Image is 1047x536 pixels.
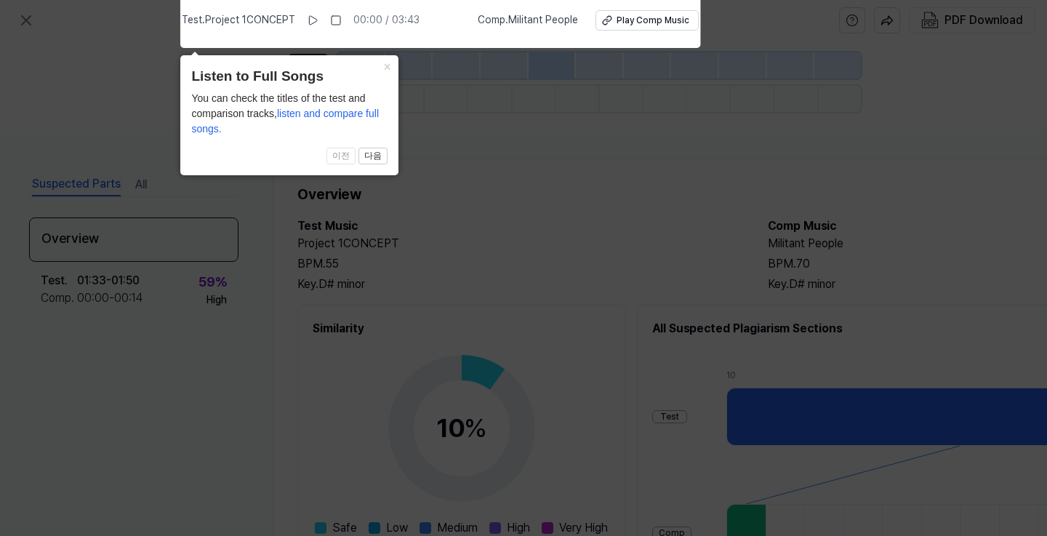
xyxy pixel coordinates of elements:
[353,13,420,28] div: 00:00 / 03:43
[191,91,388,137] div: You can check the titles of the test and comparison tracks,
[191,108,379,135] span: listen and compare full songs.
[478,13,578,28] span: Comp . Militant People
[375,55,398,76] button: Close
[617,15,689,27] div: Play Comp Music
[191,66,388,87] header: Listen to Full Songs
[595,10,699,31] button: Play Comp Music
[358,148,388,165] button: 다음
[182,13,295,28] span: Test . Project 1CONCEPT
